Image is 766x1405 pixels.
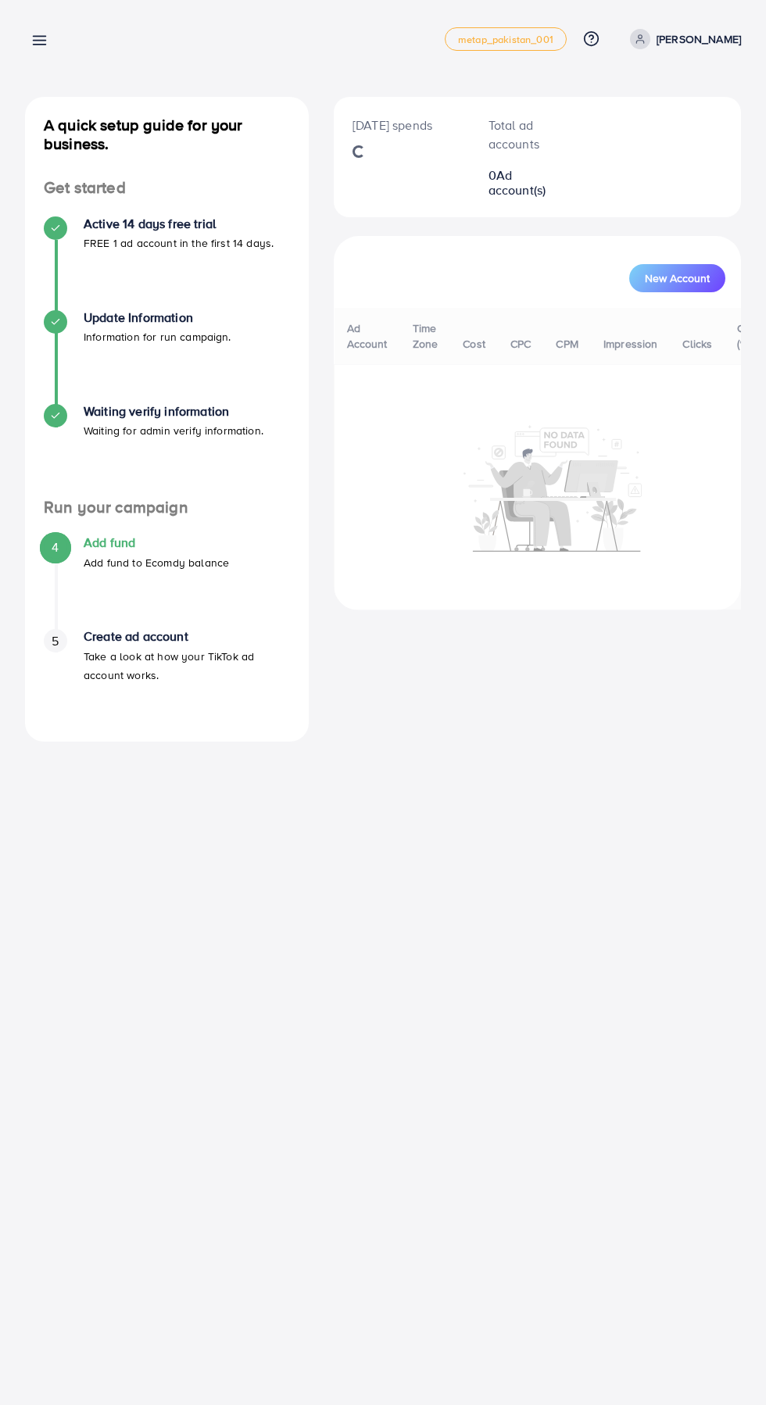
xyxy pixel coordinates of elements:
h4: Add fund [84,535,229,550]
span: New Account [645,273,710,284]
p: Take a look at how your TikTok ad account works. [84,647,290,685]
p: Add fund to Ecomdy balance [84,553,229,572]
h4: Get started [25,178,309,198]
h4: Update Information [84,310,231,325]
p: Waiting for admin verify information. [84,421,263,440]
span: Ad account(s) [489,166,546,198]
h4: Active 14 days free trial [84,216,274,231]
h4: A quick setup guide for your business. [25,116,309,153]
a: metap_pakistan_001 [445,27,567,51]
h4: Run your campaign [25,498,309,517]
h2: 0 [489,168,553,198]
span: 5 [52,632,59,650]
span: metap_pakistan_001 [458,34,553,45]
a: [PERSON_NAME] [624,29,741,49]
li: Create ad account [25,629,309,723]
h4: Create ad account [84,629,290,644]
h4: Waiting verify information [84,404,263,419]
li: Add fund [25,535,309,629]
p: Total ad accounts [489,116,553,153]
p: Information for run campaign. [84,327,231,346]
span: 4 [52,538,59,556]
p: [PERSON_NAME] [657,30,741,48]
p: [DATE] spends [353,116,451,134]
li: Update Information [25,310,309,404]
li: Waiting verify information [25,404,309,498]
li: Active 14 days free trial [25,216,309,310]
button: New Account [629,264,725,292]
p: FREE 1 ad account in the first 14 days. [84,234,274,252]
